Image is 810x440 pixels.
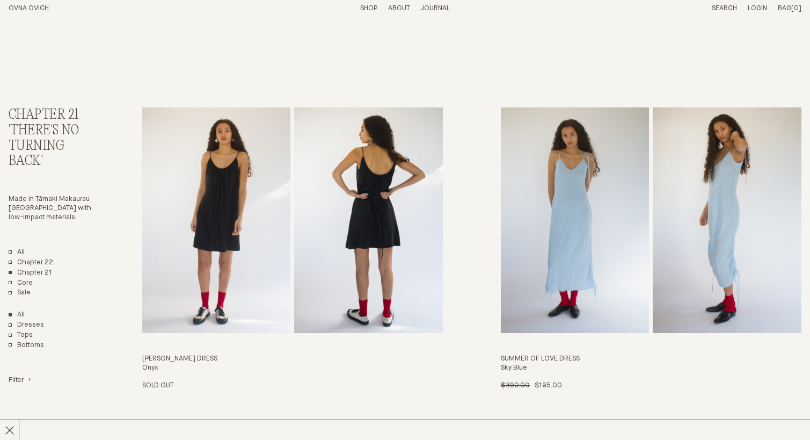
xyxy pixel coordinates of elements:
a: Bottoms [9,341,44,350]
h2: Chapter 21 [9,107,100,123]
a: Chapter 21 [9,269,52,278]
h3: 'There's No Turning Back' [9,123,100,169]
a: Login [748,5,767,12]
span: $195.00 [535,382,562,389]
img: Summer of Love Dress [501,107,650,333]
span: Bag [778,5,791,12]
h4: Onyx [142,364,443,373]
a: All [9,248,25,257]
h3: [PERSON_NAME] Dress [142,355,443,364]
a: Shop [360,5,377,12]
img: Odie Dress [142,107,291,333]
span: [0] [791,5,801,12]
p: Sold Out [142,381,174,391]
a: Chapter 22 [9,258,53,268]
summary: About [388,4,410,13]
a: Tops [9,331,33,340]
a: Core [9,279,33,288]
p: Made in Tāmaki Makaurau [GEOGRAPHIC_DATA] with low-impact materials. [9,195,100,222]
h4: Sky Blue [501,364,801,373]
a: Sale [9,288,31,298]
summary: Filter [9,376,32,385]
a: Search [712,5,737,12]
a: Home [9,5,49,12]
a: Journal [421,5,450,12]
a: Odie Dress [142,107,443,391]
a: Summer of Love Dress [501,107,801,391]
h3: Summer of Love Dress [501,355,801,364]
a: Show All [9,311,25,320]
a: Dresses [9,321,44,330]
span: $390.00 [501,382,530,389]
